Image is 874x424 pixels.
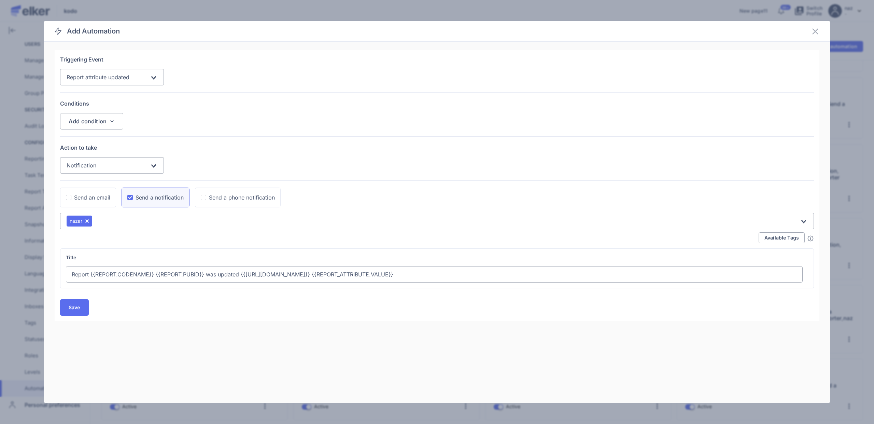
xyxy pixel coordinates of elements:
[60,143,814,152] div: Action to take
[84,218,91,225] button: Deselect [object Object]
[764,235,799,240] span: Available Tags
[94,218,800,226] input: Search for option
[60,99,814,108] div: Conditions
[67,74,129,81] span: Report attribute updated
[759,232,805,243] button: Available Tags
[60,55,814,64] div: Triggering Event
[60,69,164,85] div: Search for option
[136,193,184,202] div: Send a notification
[60,157,164,174] div: Search for option
[74,193,110,202] div: Send an email
[66,254,803,261] label: Title
[60,213,814,229] div: Search for option
[60,113,123,129] button: Add condition
[209,193,275,202] div: Send a phone notification
[69,119,107,124] div: Add condition
[67,27,120,36] h4: Add Automation
[130,74,150,82] input: Search for option
[67,162,96,169] span: Notification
